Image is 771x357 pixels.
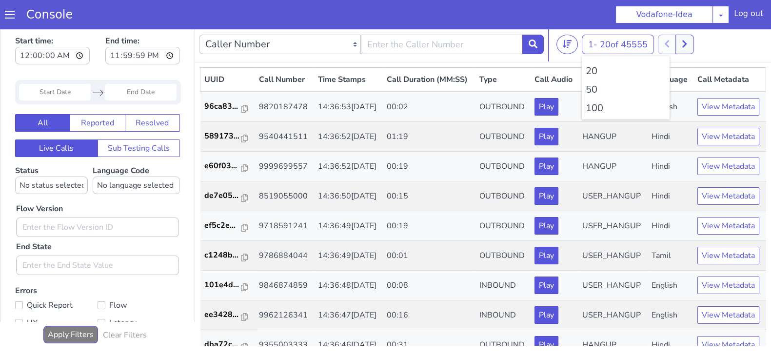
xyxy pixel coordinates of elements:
[93,150,180,167] select: Language Code
[648,244,693,274] td: English
[255,155,314,184] td: 8519055000
[531,41,578,65] th: Call Audio
[648,303,693,333] td: Hindi
[475,184,531,214] td: OUTBOUND
[534,190,558,208] button: Play
[383,184,475,214] td: 00:19
[383,303,475,333] td: 00:31
[105,5,180,40] label: End time:
[600,12,648,23] span: 20 of 45555
[204,163,241,175] p: de7e05...
[534,160,558,178] button: Play
[19,57,91,74] input: Start Date
[697,279,759,297] button: View Metadata
[697,220,759,238] button: View Metadata
[314,184,383,214] td: 14:36:49[DATE]
[586,37,666,52] li: 20
[105,20,180,38] input: End time:
[578,155,648,184] td: USER_HANGUP
[534,279,558,297] button: Play
[314,274,383,303] td: 14:36:47[DATE]
[697,131,759,148] button: View Metadata
[475,214,531,244] td: OUTBOUND
[15,139,88,167] label: Status
[314,65,383,95] td: 14:36:53[DATE]
[98,289,180,303] label: Latency
[15,272,98,285] label: Quick Report
[15,8,84,21] a: Console
[697,101,759,119] button: View Metadata
[314,125,383,155] td: 14:36:52[DATE]
[15,150,88,167] select: Status
[697,160,759,178] button: View Metadata
[586,56,666,70] li: 50
[255,214,314,244] td: 9786884044
[578,214,648,244] td: USER_HANGUP
[578,274,648,303] td: USER_HANGUP
[383,41,475,65] th: Call Duration (MM:SS)
[648,274,693,303] td: English
[204,133,241,145] p: e60f03...
[697,309,759,327] button: View Metadata
[16,176,63,188] label: Flow Version
[475,65,531,95] td: OUTBOUND
[314,155,383,184] td: 14:36:50[DATE]
[697,250,759,267] button: View Metadata
[103,304,147,313] h6: Clear Filters
[204,133,251,145] a: e60f03...
[255,95,314,125] td: 9540441511
[204,103,251,115] a: 589173...
[204,103,241,115] p: 589173...
[578,125,648,155] td: HANGUP
[314,41,383,65] th: Time Stamps
[255,303,314,333] td: 9355003333
[70,87,125,105] button: Reported
[697,71,759,89] button: View Metadata
[16,214,52,226] label: End State
[204,163,251,175] a: de7e05...
[534,131,558,148] button: Play
[204,74,251,85] a: 96ca83...
[648,184,693,214] td: Hindi
[98,272,180,285] label: Flow
[204,312,251,323] a: dba72c...
[314,214,383,244] td: 14:36:49[DATE]
[15,289,98,303] label: UX
[93,139,180,167] label: Language Code
[383,274,475,303] td: 00:16
[693,41,766,65] th: Call Metadata
[204,193,241,204] p: ef5c2e...
[255,125,314,155] td: 9999699557
[204,312,241,323] p: dba72c...
[204,74,241,85] p: 96ca83...
[534,220,558,238] button: Play
[648,65,693,95] td: English
[475,303,531,333] td: OUTBOUND
[204,222,251,234] a: c1248b...
[475,125,531,155] td: OUTBOUND
[578,95,648,125] td: HANGUP
[534,250,558,267] button: Play
[204,193,251,204] a: ef5c2e...
[475,41,531,65] th: Type
[383,155,475,184] td: 00:15
[16,191,179,210] input: Enter the Flow Version ID
[734,8,763,23] div: Log out
[648,155,693,184] td: Hindi
[534,71,558,89] button: Play
[383,214,475,244] td: 00:01
[255,184,314,214] td: 9718591241
[255,65,314,95] td: 9820187478
[255,274,314,303] td: 9962126341
[475,95,531,125] td: OUTBOUND
[475,155,531,184] td: OUTBOUND
[615,6,713,23] button: Vodafone-Idea
[15,5,90,40] label: Start time:
[43,299,98,317] button: Apply Filters
[578,303,648,333] td: HANGUP
[383,65,475,95] td: 00:02
[648,214,693,244] td: Tamil
[15,113,98,130] button: Live Calls
[200,41,255,65] th: UUID
[255,244,314,274] td: 9846874859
